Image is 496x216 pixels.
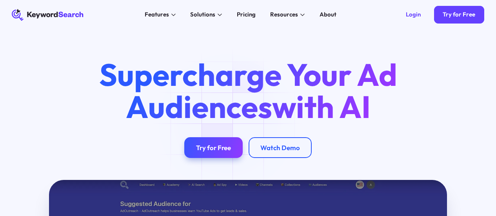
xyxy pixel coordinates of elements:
div: Login [406,11,421,18]
div: Try for Free [196,143,231,152]
a: Pricing [233,9,260,21]
div: About [320,10,336,19]
a: About [315,9,341,21]
span: with AI [272,87,371,126]
div: Watch Demo [260,143,300,152]
div: Pricing [237,10,256,19]
a: Try for Free [434,6,484,24]
a: Try for Free [184,137,243,158]
div: Features [145,10,169,19]
h1: Supercharge Your Ad Audiences [86,59,410,123]
a: Login [397,6,430,24]
div: Try for Free [443,11,475,18]
div: Solutions [190,10,215,19]
div: Resources [270,10,298,19]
